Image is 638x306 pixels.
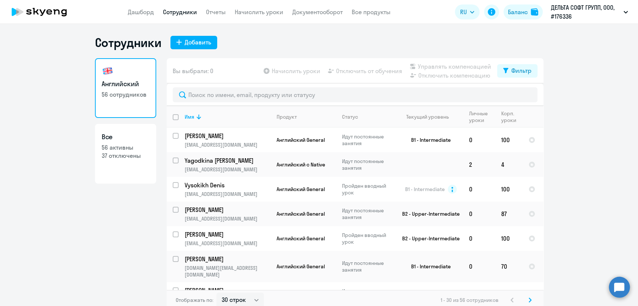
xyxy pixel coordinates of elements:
[441,297,499,303] span: 1 - 30 из 56 сотрудников
[95,58,156,118] a: Английский56 сотрудников
[455,4,480,19] button: RU
[185,132,270,140] a: [PERSON_NAME]
[495,152,523,177] td: 4
[102,132,150,142] h3: Все
[173,87,537,102] input: Поиск по имени, email, продукту или статусу
[463,202,495,226] td: 0
[342,182,393,196] p: Пройден вводный урок
[185,156,270,165] a: Yagodkina [PERSON_NAME]
[185,265,270,278] p: [DOMAIN_NAME][EMAIL_ADDRESS][DOMAIN_NAME]
[463,152,495,177] td: 2
[394,226,463,251] td: B2 - Upper-Intermediate
[185,113,270,120] div: Имя
[176,297,213,303] span: Отображать по:
[185,255,269,263] p: [PERSON_NAME]
[185,156,269,165] p: Yagodkina [PERSON_NAME]
[463,177,495,202] td: 0
[185,206,270,214] a: [PERSON_NAME]
[102,65,114,77] img: english
[342,260,393,273] p: Идут постоянные занятия
[463,226,495,251] td: 0
[405,186,445,193] span: B1 - Intermediate
[495,251,523,282] td: 70
[185,240,270,247] p: [EMAIL_ADDRESS][DOMAIN_NAME]
[495,128,523,152] td: 100
[394,128,463,152] td: B1 - Intermediate
[185,230,269,238] p: [PERSON_NAME]
[185,132,269,140] p: [PERSON_NAME]
[277,263,325,270] span: Английский General
[102,152,150,160] p: 37 отключены
[102,143,150,152] p: 56 активны
[173,66,213,75] span: Вы выбрали: 0
[185,38,211,47] div: Добавить
[277,161,325,168] span: Английский с Native
[185,141,270,148] p: [EMAIL_ADDRESS][DOMAIN_NAME]
[206,8,226,16] a: Отчеты
[185,166,270,173] p: [EMAIL_ADDRESS][DOMAIN_NAME]
[469,110,495,124] div: Личные уроки
[342,158,393,171] p: Идут постоянные занятия
[342,288,393,301] p: Идут постоянные занятия
[460,7,467,16] span: RU
[185,181,269,189] p: Vysokikh Denis
[497,64,537,78] button: Фильтр
[95,124,156,184] a: Все56 активны37 отключены
[185,286,270,294] a: [PERSON_NAME]
[292,8,343,16] a: Документооборот
[277,113,297,120] div: Продукт
[235,8,283,16] a: Начислить уроки
[277,186,325,193] span: Английский General
[400,113,463,120] div: Текущий уровень
[495,202,523,226] td: 87
[163,8,197,16] a: Сотрудники
[342,232,393,245] p: Пройден вводный урок
[185,230,270,238] a: [PERSON_NAME]
[495,226,523,251] td: 100
[277,210,325,217] span: Английский General
[342,133,393,147] p: Идут постоянные занятия
[463,128,495,152] td: 0
[277,235,325,242] span: Английский General
[511,66,531,75] div: Фильтр
[277,137,325,143] span: Английский General
[185,113,194,120] div: Имя
[394,251,463,282] td: B1 - Intermediate
[531,8,538,16] img: balance
[547,3,632,21] button: ДЕЛЬТА СОФТ ГРУПП, ООО, #176336
[185,191,270,197] p: [EMAIL_ADDRESS][DOMAIN_NAME]
[185,215,270,222] p: [EMAIL_ADDRESS][DOMAIN_NAME]
[463,251,495,282] td: 0
[102,90,150,99] p: 56 сотрудников
[185,206,269,214] p: [PERSON_NAME]
[508,7,528,16] div: Баланс
[394,202,463,226] td: B2 - Upper-Intermediate
[128,8,154,16] a: Дашборд
[406,113,449,120] div: Текущий уровень
[185,255,270,263] a: [PERSON_NAME]
[503,4,543,19] button: Балансbalance
[185,181,270,189] a: Vysokikh Denis
[501,110,522,124] div: Корп. уроки
[551,3,620,21] p: ДЕЛЬТА СОФТ ГРУПП, ООО, #176336
[342,113,358,120] div: Статус
[352,8,391,16] a: Все продукты
[185,286,269,294] p: [PERSON_NAME]
[95,35,161,50] h1: Сотрудники
[495,177,523,202] td: 100
[102,79,150,89] h3: Английский
[342,207,393,221] p: Идут постоянные занятия
[170,36,217,49] button: Добавить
